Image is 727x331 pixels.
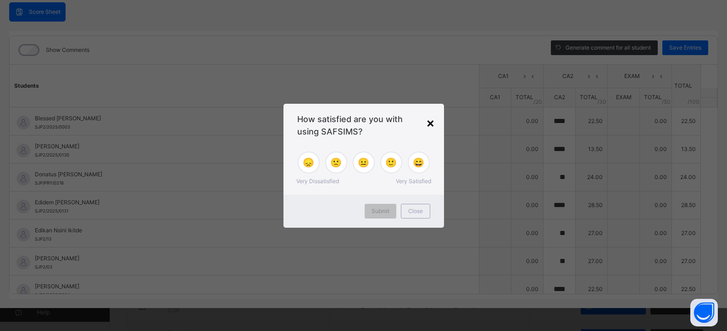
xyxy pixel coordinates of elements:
span: Very Satisfied [396,177,431,185]
button: Open asap [690,299,718,326]
span: 🙂 [385,156,397,169]
span: How satisfied are you with using SAFSIMS? [297,113,430,138]
div: × [426,113,435,132]
span: Close [408,207,423,215]
span: 🙁 [330,156,342,169]
span: 😐 [358,156,369,169]
span: 😄 [413,156,424,169]
span: Very Dissatisfied [296,177,339,185]
span: 😞 [303,156,314,169]
span: Submit [372,207,389,215]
